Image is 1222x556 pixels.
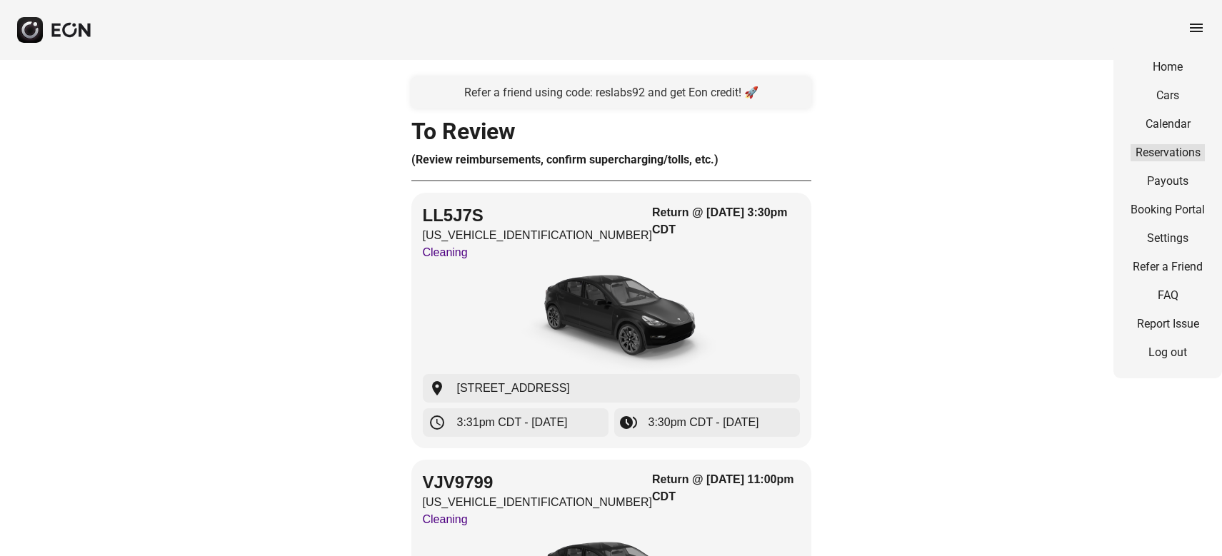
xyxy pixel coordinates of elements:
[1131,87,1205,104] a: Cars
[423,511,653,528] p: Cleaning
[1131,315,1205,333] a: Report Issue
[411,123,811,140] h1: To Review
[423,227,653,244] p: [US_VEHICLE_IDENTIFICATION_NUMBER]
[1131,116,1205,133] a: Calendar
[429,380,446,397] span: location_on
[1131,230,1205,247] a: Settings
[423,204,653,227] h2: LL5J7S
[1131,144,1205,161] a: Reservations
[1131,59,1205,76] a: Home
[1131,287,1205,304] a: FAQ
[411,151,811,168] h3: (Review reimbursements, confirm supercharging/tolls, etc.)
[1188,19,1205,36] span: menu
[457,414,568,431] span: 3:31pm CDT - [DATE]
[411,193,811,448] button: LL5J7S[US_VEHICLE_IDENTIFICATION_NUMBER]CleaningReturn @ [DATE] 3:30pm CDTcar[STREET_ADDRESS]3:31...
[648,414,759,431] span: 3:30pm CDT - [DATE]
[1131,173,1205,190] a: Payouts
[1131,258,1205,276] a: Refer a Friend
[652,471,799,505] h3: Return @ [DATE] 11:00pm CDT
[1131,201,1205,218] a: Booking Portal
[652,204,799,238] h3: Return @ [DATE] 3:30pm CDT
[504,267,718,374] img: car
[423,244,653,261] p: Cleaning
[411,77,811,108] a: Refer a friend using code: reslabs92 and get Eon credit! 🚀
[423,494,653,511] p: [US_VEHICLE_IDENTIFICATION_NUMBER]
[429,414,446,431] span: schedule
[620,414,637,431] span: browse_gallery
[457,380,570,397] span: [STREET_ADDRESS]
[1131,344,1205,361] a: Log out
[423,471,653,494] h2: VJV9799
